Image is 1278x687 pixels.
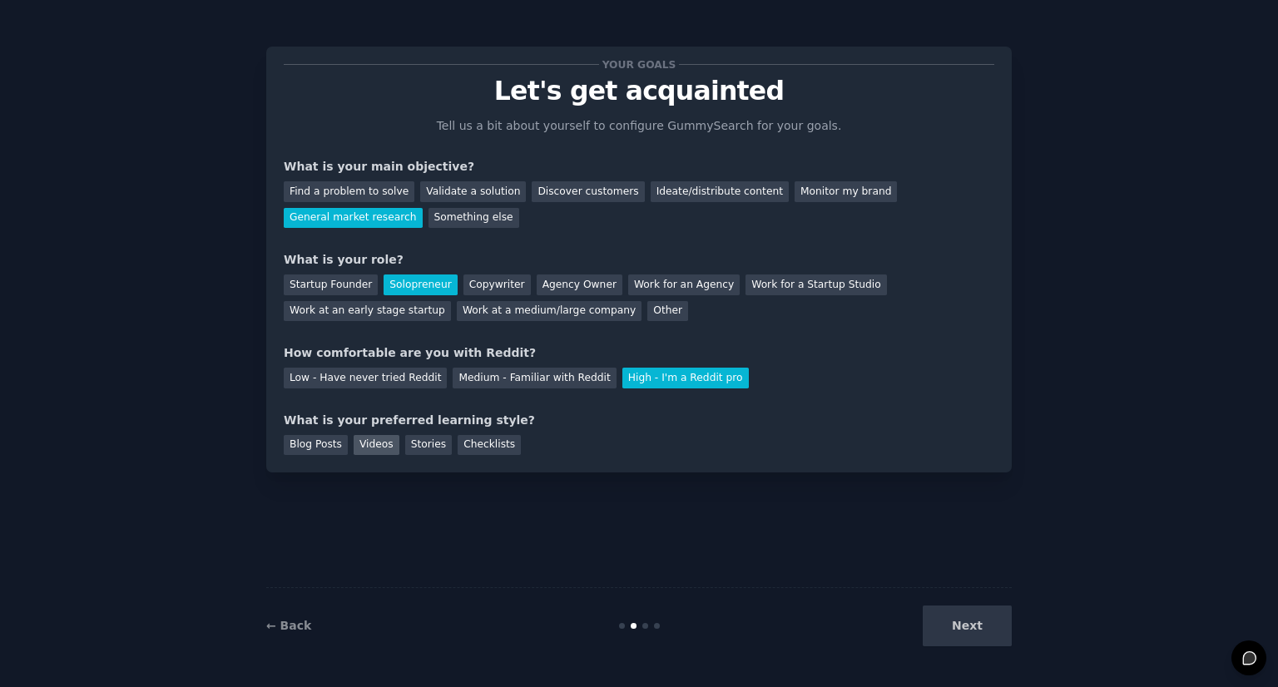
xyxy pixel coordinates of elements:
div: Validate a solution [420,181,526,202]
div: Something else [428,208,519,229]
div: Work at a medium/large company [457,301,641,322]
div: Other [647,301,688,322]
div: Monitor my brand [795,181,897,202]
p: Let's get acquainted [284,77,994,106]
div: Ideate/distribute content [651,181,789,202]
div: Copywriter [463,274,531,295]
div: What is your main objective? [284,158,994,175]
div: Agency Owner [537,274,622,295]
div: What is your preferred learning style? [284,412,994,429]
span: Your goals [599,56,679,73]
div: Low - Have never tried Reddit [284,368,447,388]
div: What is your role? [284,251,994,269]
div: Checklists [458,435,521,456]
div: Medium - Familiar with Reddit [453,368,616,388]
div: Work for an Agency [628,274,740,295]
div: Startup Founder [284,274,378,295]
div: Discover customers [532,181,644,202]
div: Stories [405,435,452,456]
div: General market research [284,208,423,229]
div: Blog Posts [284,435,348,456]
div: Work at an early stage startup [284,301,451,322]
div: How comfortable are you with Reddit? [284,344,994,362]
div: Work for a Startup Studio [745,274,886,295]
p: Tell us a bit about yourself to configure GummySearch for your goals. [429,117,849,135]
a: ← Back [266,619,311,632]
div: Videos [354,435,399,456]
div: High - I'm a Reddit pro [622,368,749,388]
div: Solopreneur [384,274,457,295]
div: Find a problem to solve [284,181,414,202]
